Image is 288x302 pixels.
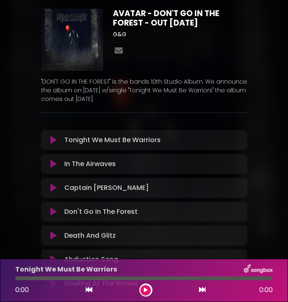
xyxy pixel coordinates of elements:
[64,183,149,193] p: Captain [PERSON_NAME]
[15,285,29,295] span: 0:00
[64,159,116,169] p: In The Airwaves
[64,231,116,241] p: Death And Glitz
[64,255,118,265] p: Abduction Song
[244,264,273,275] img: songbox-logo-white.png
[41,9,103,71] img: F2dxkizfSxmxPj36bnub
[64,135,161,145] p: Tonight We Must Be Warriors
[64,207,138,217] p: Don't Go In The Forest
[41,77,247,103] p: "DON'T GO IN THE FOREST" is the bands 10th Studio Album. We announce the album on [DATE] w/single...
[113,31,247,38] h3: G&G
[259,285,273,295] span: 0:00
[113,9,247,28] h1: AVATAR - DON'T GO IN THE FOREST - OUT [DATE]
[15,265,117,274] p: Tonight We Must Be Warriors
